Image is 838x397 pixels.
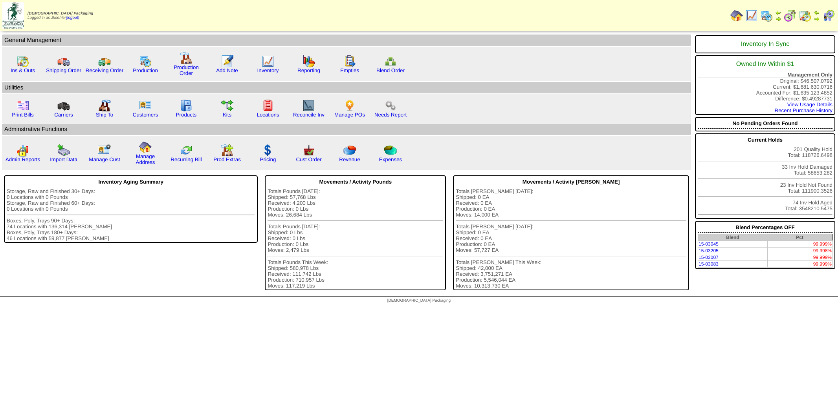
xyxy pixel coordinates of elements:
[376,67,405,73] a: Blend Order
[2,2,24,29] img: zoroco-logo-small.webp
[767,241,832,248] td: 99.999%
[760,9,773,22] img: calendarprod.gif
[7,188,255,241] div: Storage, Raw and Finished 30+ Days: 0 Locations with 0 Pounds Storage, Raw and Finished 60+ Days:...
[66,16,79,20] a: (logout)
[139,99,152,112] img: customers.gif
[822,9,835,22] img: calendarcustomer.gif
[698,135,832,145] div: Current Holds
[456,177,686,187] div: Movements / Activity [PERSON_NAME]
[698,72,832,78] div: Management Only
[268,188,443,289] div: Totals Pounds [DATE]: Shipped: 57,768 Lbs Received: 4,200 Lbs Production: 0 Lbs Moves: 26,684 Lbs...
[28,11,93,16] span: [DEMOGRAPHIC_DATA] Packaging
[54,112,73,118] a: Carriers
[17,99,29,112] img: invoice2.gif
[767,254,832,261] td: 99.999%
[699,261,719,267] a: 15-03083
[268,177,443,187] div: Movements / Activity Pounds
[2,124,691,135] td: Adminstrative Functions
[257,67,279,73] a: Inventory
[343,99,356,112] img: po.png
[698,222,832,233] div: Blend Percentages OFF
[7,177,255,187] div: Inventory Aging Summary
[133,67,158,73] a: Production
[775,16,781,22] img: arrowright.gif
[257,112,279,118] a: Locations
[303,144,315,157] img: cust_order.png
[176,112,197,118] a: Products
[814,9,820,16] img: arrowleft.gif
[340,67,359,73] a: Empties
[767,261,832,268] td: 99.999%
[775,9,781,16] img: arrowleft.gif
[787,102,832,107] a: View Usage Details
[98,99,111,112] img: factory2.gif
[745,9,758,22] img: line_graph.gif
[698,118,832,129] div: No Pending Orders Found
[339,157,360,162] a: Revenue
[456,188,686,289] div: Totals [PERSON_NAME] [DATE]: Shipped: 0 EA Received: 0 EA Production: 0 EA Moves: 14,000 EA Total...
[50,157,77,162] a: Import Data
[139,141,152,153] img: home.gif
[216,67,238,73] a: Add Note
[221,144,233,157] img: prodextras.gif
[46,67,81,73] a: Shipping Order
[799,9,811,22] img: calendarinout.gif
[262,144,274,157] img: dollar.gif
[698,234,767,241] th: Blend
[695,133,835,219] div: 201 Quality Hold Total: 118726.6498 33 Inv Hold Damaged Total: 58653.282 23 Inv Hold Not Found To...
[86,67,123,73] a: Receiving Order
[57,55,70,67] img: truck.gif
[260,157,276,162] a: Pricing
[814,16,820,22] img: arrowright.gif
[775,107,832,113] a: Recent Purchase History
[767,248,832,254] td: 99.998%
[784,9,796,22] img: calendarblend.gif
[384,144,397,157] img: pie_chart2.png
[57,99,70,112] img: truck3.gif
[11,67,35,73] a: Ins & Outs
[17,144,29,157] img: graph2.png
[12,112,34,118] a: Print Bills
[303,55,315,67] img: graph.gif
[28,11,93,20] span: Logged in as Jkoehler
[698,37,832,52] div: Inventory In Sync
[180,99,193,112] img: cabinet.gif
[343,55,356,67] img: workorder.gif
[57,144,70,157] img: import.gif
[699,241,719,247] a: 15-03045
[767,234,832,241] th: Pct
[96,112,113,118] a: Ship To
[174,64,199,76] a: Production Order
[695,55,835,115] div: Original: $46,507.0792 Current: $1,681,630.0716 Accounted For: $1,635,123.4852 Difference: $0.492...
[180,144,193,157] img: reconcile.gif
[213,157,241,162] a: Prod Extras
[262,99,274,112] img: locations.gif
[384,99,397,112] img: workflow.png
[387,299,451,303] span: [DEMOGRAPHIC_DATA] Packaging
[343,144,356,157] img: pie_chart.png
[698,57,832,72] div: Owned Inv Within $1
[133,112,158,118] a: Customers
[2,35,691,46] td: General Management
[379,157,402,162] a: Expenses
[223,112,231,118] a: Kits
[296,157,321,162] a: Cust Order
[334,112,365,118] a: Manage POs
[97,144,112,157] img: managecust.png
[98,55,111,67] img: truck2.gif
[139,55,152,67] img: calendarprod.gif
[384,55,397,67] img: network.png
[221,55,233,67] img: orders.gif
[2,82,691,93] td: Utilities
[730,9,743,22] img: home.gif
[171,157,202,162] a: Recurring Bill
[374,112,407,118] a: Needs Report
[136,153,155,165] a: Manage Address
[180,52,193,64] img: factory.gif
[6,157,40,162] a: Admin Reports
[17,55,29,67] img: calendarinout.gif
[699,248,719,253] a: 15-03205
[262,55,274,67] img: line_graph.gif
[699,255,719,260] a: 15-03007
[297,67,320,73] a: Reporting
